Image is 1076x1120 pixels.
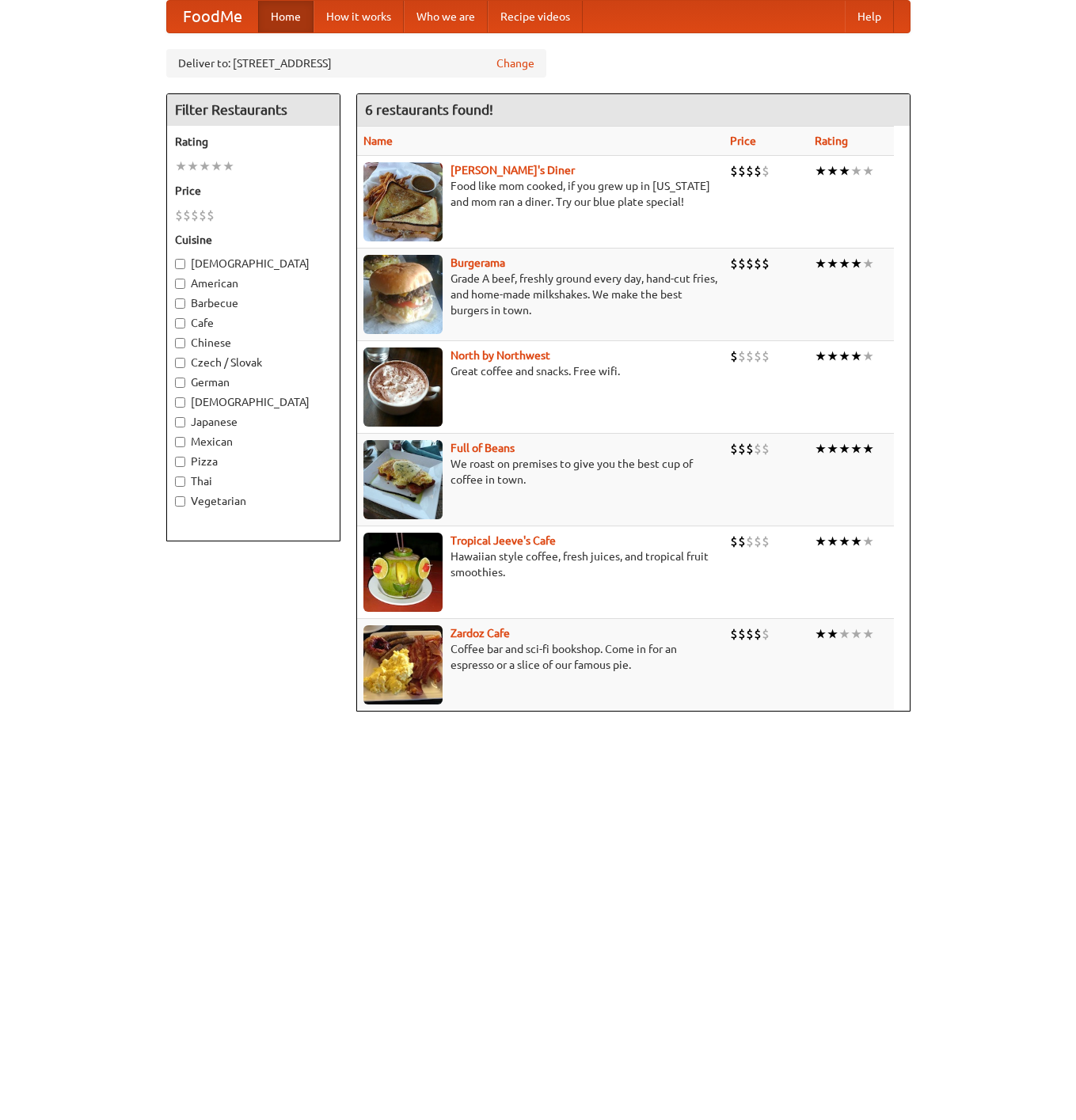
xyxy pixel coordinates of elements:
[730,347,738,365] li: $
[314,1,404,32] a: How it works
[746,625,754,643] li: $
[451,349,550,362] a: North by Northwest
[175,295,332,311] label: Barbecue
[451,627,510,640] b: Zardoz Cafe
[850,625,862,643] li: ★
[862,255,874,272] li: ★
[175,457,185,467] input: Pizza
[175,183,332,199] h5: Price
[838,533,850,550] li: ★
[754,255,762,272] li: $
[730,135,756,147] a: Price
[363,440,443,519] img: beans.jpg
[175,417,185,427] input: Japanese
[730,440,738,457] li: $
[451,534,556,547] a: Tropical Jeeve's Cafe
[175,279,185,289] input: American
[175,355,332,370] label: Czech / Slovak
[862,440,874,457] li: ★
[175,414,332,430] label: Japanese
[175,275,332,291] label: American
[187,158,199,175] li: ★
[746,533,754,550] li: $
[754,533,762,550] li: $
[815,135,848,147] a: Rating
[762,347,770,365] li: $
[175,437,185,447] input: Mexican
[451,164,575,177] a: [PERSON_NAME]'s Diner
[815,162,827,180] li: ★
[175,259,185,269] input: [DEMOGRAPHIC_DATA]
[363,255,443,334] img: burgerama.jpg
[363,625,443,704] img: zardoz.jpg
[738,255,746,272] li: $
[175,493,332,509] label: Vegetarian
[175,338,185,348] input: Chinese
[762,162,770,180] li: $
[207,207,215,224] li: $
[730,162,738,180] li: $
[167,1,258,32] a: FoodMe
[363,549,717,580] p: Hawaiian style coffee, fresh juices, and tropical fruit smoothies.
[175,374,332,390] label: German
[838,440,850,457] li: ★
[738,533,746,550] li: $
[166,49,546,78] div: Deliver to: [STREET_ADDRESS]
[862,347,874,365] li: ★
[199,207,207,224] li: $
[738,162,746,180] li: $
[363,271,717,318] p: Grade A beef, freshly ground every day, hand-cut fries, and home-made milkshakes. We make the bes...
[211,158,222,175] li: ★
[199,158,211,175] li: ★
[850,347,862,365] li: ★
[754,625,762,643] li: $
[838,347,850,365] li: ★
[862,533,874,550] li: ★
[730,255,738,272] li: $
[862,162,874,180] li: ★
[746,440,754,457] li: $
[175,397,185,408] input: [DEMOGRAPHIC_DATA]
[175,207,183,224] li: $
[488,1,583,32] a: Recipe videos
[746,255,754,272] li: $
[815,255,827,272] li: ★
[365,102,493,117] ng-pluralize: 6 restaurants found!
[738,347,746,365] li: $
[175,394,332,410] label: [DEMOGRAPHIC_DATA]
[175,335,332,351] label: Chinese
[175,134,332,150] h5: Rating
[258,1,314,32] a: Home
[850,533,862,550] li: ★
[175,473,332,489] label: Thai
[827,162,838,180] li: ★
[754,347,762,365] li: $
[738,440,746,457] li: $
[175,358,185,368] input: Czech / Slovak
[175,298,185,309] input: Barbecue
[815,533,827,550] li: ★
[850,162,862,180] li: ★
[850,440,862,457] li: ★
[496,55,534,71] a: Change
[451,256,505,269] a: Burgerama
[815,440,827,457] li: ★
[815,347,827,365] li: ★
[363,162,443,241] img: sallys.jpg
[451,442,515,454] b: Full of Beans
[827,440,838,457] li: ★
[175,232,332,248] h5: Cuisine
[175,256,332,271] label: [DEMOGRAPHIC_DATA]
[363,178,717,210] p: Food like mom cooked, if you grew up in [US_STATE] and mom ran a diner. Try our blue plate special!
[827,533,838,550] li: ★
[762,255,770,272] li: $
[754,162,762,180] li: $
[827,255,838,272] li: ★
[730,625,738,643] li: $
[175,315,332,331] label: Cafe
[191,207,199,224] li: $
[850,255,862,272] li: ★
[404,1,488,32] a: Who we are
[827,347,838,365] li: ★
